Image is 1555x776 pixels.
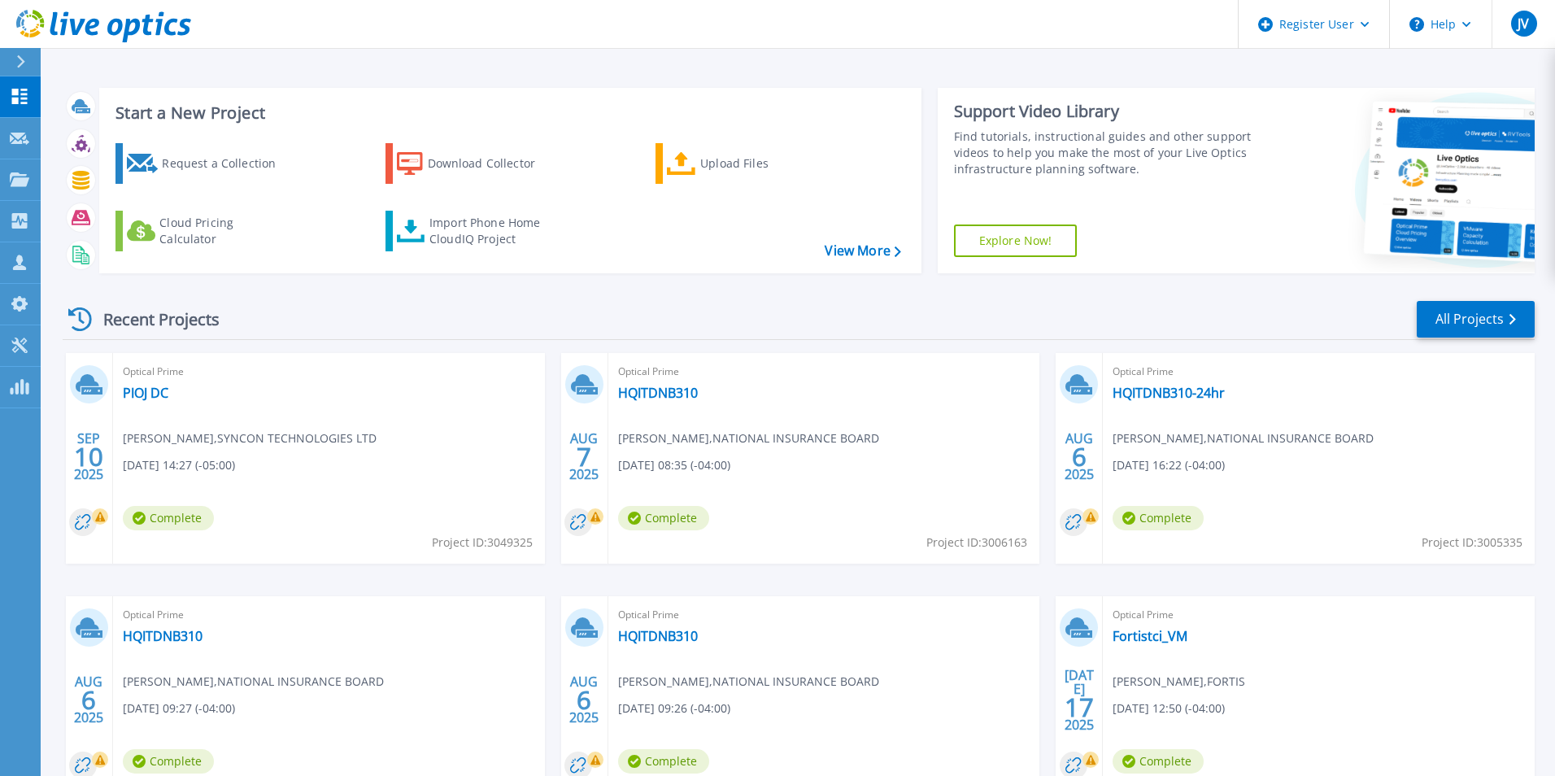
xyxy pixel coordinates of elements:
div: AUG 2025 [1064,427,1095,486]
span: Optical Prime [123,606,535,624]
div: SEP 2025 [73,427,104,486]
span: [DATE] 12:50 (-04:00) [1113,700,1225,717]
span: JV [1518,17,1529,30]
span: 6 [81,693,96,707]
span: [PERSON_NAME] , NATIONAL INSURANCE BOARD [618,673,879,691]
span: [DATE] 16:22 (-04:00) [1113,456,1225,474]
span: Project ID: 3005335 [1422,534,1522,551]
div: Upload Files [700,147,830,180]
span: Complete [123,506,214,530]
div: [DATE] 2025 [1064,670,1095,730]
span: [DATE] 14:27 (-05:00) [123,456,235,474]
span: Complete [1113,749,1204,774]
span: [PERSON_NAME] , NATIONAL INSURANCE BOARD [1113,429,1374,447]
a: PIOJ DC [123,385,168,401]
span: 10 [74,450,103,464]
span: Optical Prime [1113,363,1525,381]
span: 6 [577,693,591,707]
span: [PERSON_NAME] , FORTIS [1113,673,1245,691]
h3: Start a New Project [115,104,900,122]
a: Request a Collection [115,143,297,184]
div: Support Video Library [954,101,1258,122]
div: Recent Projects [63,299,242,339]
div: Request a Collection [162,147,292,180]
span: 6 [1072,450,1087,464]
a: HQITDNB310 [618,385,698,401]
span: Complete [618,749,709,774]
a: Cloud Pricing Calculator [115,211,297,251]
div: Find tutorials, instructional guides and other support videos to help you make the most of your L... [954,129,1258,177]
span: [DATE] 09:27 (-04:00) [123,700,235,717]
span: Complete [618,506,709,530]
div: AUG 2025 [568,670,599,730]
span: 17 [1065,700,1094,714]
a: Download Collector [385,143,567,184]
span: Optical Prime [618,363,1030,381]
span: [PERSON_NAME] , NATIONAL INSURANCE BOARD [123,673,384,691]
a: All Projects [1417,301,1535,338]
div: Cloud Pricing Calculator [159,215,290,247]
span: [PERSON_NAME] , NATIONAL INSURANCE BOARD [618,429,879,447]
a: HQITDNB310-24hr [1113,385,1225,401]
div: AUG 2025 [568,427,599,486]
span: Complete [123,749,214,774]
span: Project ID: 3006163 [926,534,1027,551]
span: Optical Prime [618,606,1030,624]
a: HQITDNB310 [618,628,698,644]
a: HQITDNB310 [123,628,203,644]
span: [DATE] 08:35 (-04:00) [618,456,730,474]
span: Project ID: 3049325 [432,534,533,551]
div: AUG 2025 [73,670,104,730]
div: Import Phone Home CloudIQ Project [429,215,556,247]
a: Fortistci_VM [1113,628,1187,644]
a: Upload Files [656,143,837,184]
a: Explore Now! [954,225,1078,257]
span: Optical Prime [123,363,535,381]
span: [DATE] 09:26 (-04:00) [618,700,730,717]
a: View More [825,243,900,259]
span: Optical Prime [1113,606,1525,624]
span: 7 [577,450,591,464]
span: Complete [1113,506,1204,530]
div: Download Collector [428,147,558,180]
span: [PERSON_NAME] , SYNCON TECHNOLOGIES LTD [123,429,377,447]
